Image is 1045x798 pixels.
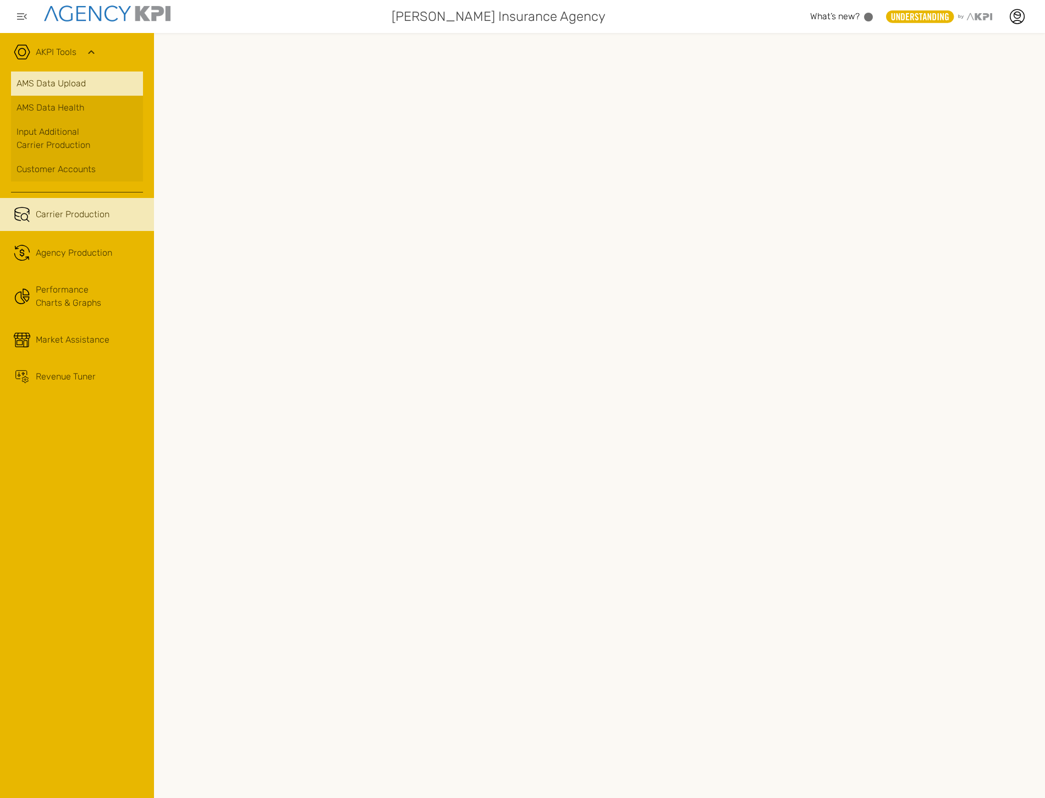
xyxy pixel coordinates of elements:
[44,5,170,21] img: agencykpi-logo-550x69-2d9e3fa8.png
[36,208,109,221] span: Carrier Production
[11,120,143,157] a: Input AdditionalCarrier Production
[36,46,76,59] a: AKPI Tools
[36,246,112,260] span: Agency Production
[16,163,137,176] div: Customer Accounts
[11,157,143,181] a: Customer Accounts
[810,11,860,21] span: What’s new?
[11,96,143,120] a: AMS Data Health
[16,101,84,114] span: AMS Data Health
[11,71,143,96] a: AMS Data Upload
[36,370,96,383] span: Revenue Tuner
[392,7,606,26] span: [PERSON_NAME] Insurance Agency
[36,333,109,346] span: Market Assistance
